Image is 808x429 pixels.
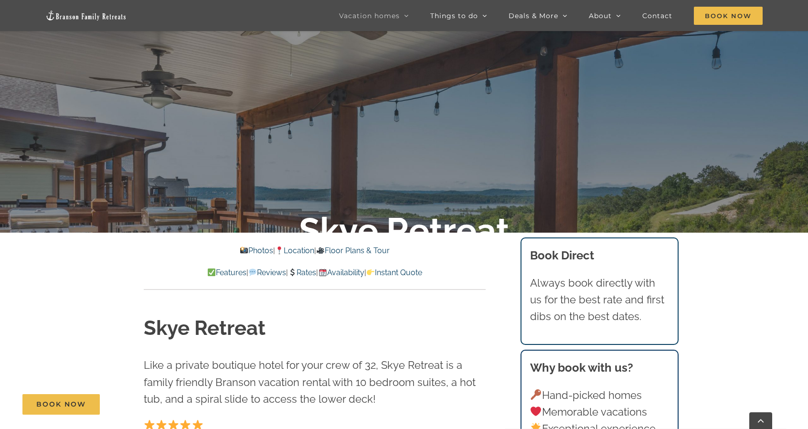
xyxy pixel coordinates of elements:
[240,247,248,254] img: 📸
[207,268,246,277] a: Features
[530,248,594,262] b: Book Direct
[249,268,256,276] img: 💬
[208,268,215,276] img: ✅
[430,12,478,19] span: Things to do
[642,12,672,19] span: Contact
[531,389,541,400] img: 🔑
[276,247,283,254] img: 📍
[366,268,422,277] a: Instant Quote
[144,359,476,405] span: Like a private boutique hotel for your crew of 32, Skye Retreat is a family friendly Branson vaca...
[275,246,314,255] a: Location
[299,210,510,251] b: Skye Retreat
[239,246,273,255] a: Photos
[288,268,296,276] img: 💲
[288,268,316,277] a: Rates
[530,359,670,376] h3: Why book with us?
[339,12,400,19] span: Vacation homes
[319,268,327,276] img: 📆
[144,267,486,279] p: | | | |
[36,400,86,408] span: Book Now
[509,12,558,19] span: Deals & More
[367,268,374,276] img: 👉
[22,394,100,415] a: Book Now
[530,275,670,325] p: Always book directly with us for the best rate and first dibs on the best dates.
[694,7,763,25] span: Book Now
[589,12,612,19] span: About
[317,247,324,254] img: 🎥
[144,314,486,343] h1: Skye Retreat
[144,245,486,257] p: | |
[248,268,286,277] a: Reviews
[45,10,127,21] img: Branson Family Retreats Logo
[316,246,390,255] a: Floor Plans & Tour
[318,268,364,277] a: Availability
